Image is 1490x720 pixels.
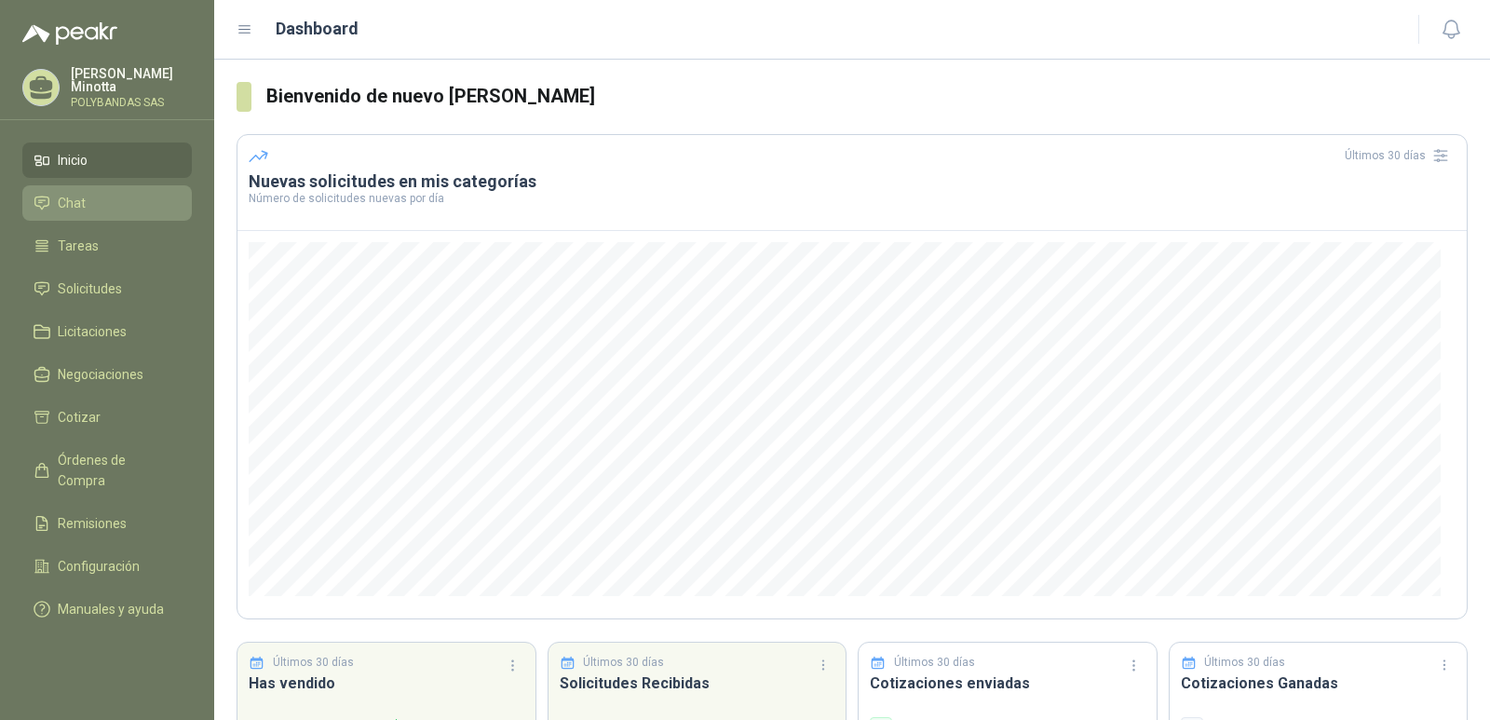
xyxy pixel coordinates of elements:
div: Últimos 30 días [1345,141,1456,170]
span: Chat [58,193,86,213]
a: Órdenes de Compra [22,442,192,498]
h3: Cotizaciones enviadas [870,672,1145,695]
p: Últimos 30 días [894,654,975,672]
h3: Nuevas solicitudes en mis categorías [249,170,1456,193]
a: Negociaciones [22,357,192,392]
span: Órdenes de Compra [58,450,174,491]
h3: Bienvenido de nuevo [PERSON_NAME] [266,82,1468,111]
p: Últimos 30 días [583,654,664,672]
h3: Cotizaciones Ganadas [1181,672,1456,695]
img: Logo peakr [22,22,117,45]
span: Negociaciones [58,364,143,385]
p: Últimos 30 días [1204,654,1285,672]
p: Últimos 30 días [273,654,354,672]
a: Licitaciones [22,314,192,349]
span: Remisiones [58,513,127,534]
span: Manuales y ayuda [58,599,164,619]
a: Solicitudes [22,271,192,306]
a: Manuales y ayuda [22,591,192,627]
span: Solicitudes [58,278,122,299]
a: Chat [22,185,192,221]
h3: Solicitudes Recibidas [560,672,835,695]
span: Licitaciones [58,321,127,342]
span: Inicio [58,150,88,170]
a: Cotizar [22,400,192,435]
span: Configuración [58,556,140,577]
p: Número de solicitudes nuevas por día [249,193,1456,204]
h3: Has vendido [249,672,524,695]
p: POLYBANDAS SAS [71,97,192,108]
h1: Dashboard [276,16,359,42]
span: Cotizar [58,407,101,428]
span: Tareas [58,236,99,256]
a: Remisiones [22,506,192,541]
a: Tareas [22,228,192,264]
a: Inicio [22,143,192,178]
a: Configuración [22,549,192,584]
p: [PERSON_NAME] Minotta [71,67,192,93]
